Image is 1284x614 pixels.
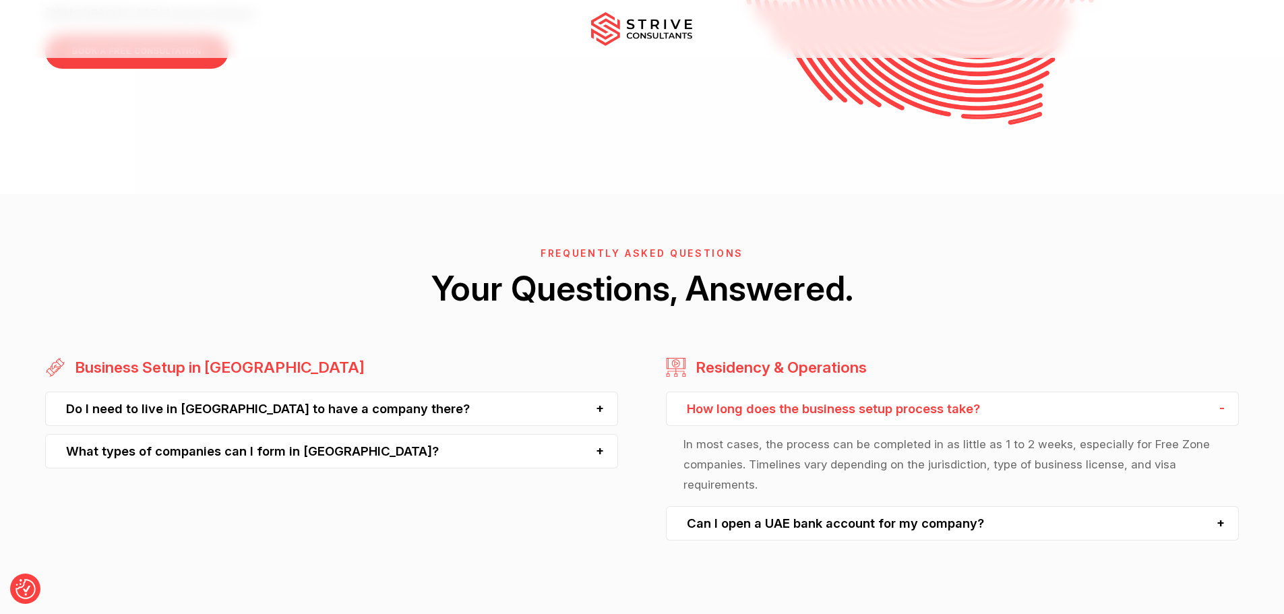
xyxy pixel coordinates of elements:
[68,357,365,378] h3: Business Setup in [GEOGRAPHIC_DATA]
[45,392,618,426] div: Do I need to live in [GEOGRAPHIC_DATA] to have a company there?
[45,434,618,468] div: What types of companies can I form in [GEOGRAPHIC_DATA]?
[16,579,36,599] button: Consent Preferences
[683,434,1221,495] p: In most cases, the process can be completed in as little as 1 to 2 weeks, especially for Free Zon...
[666,506,1239,541] div: Can I open a UAE bank account for my company?
[666,392,1239,426] div: How long does the business setup process take?
[689,357,867,378] h3: Residency & Operations
[591,12,692,46] img: main-logo.svg
[16,579,36,599] img: Revisit consent button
